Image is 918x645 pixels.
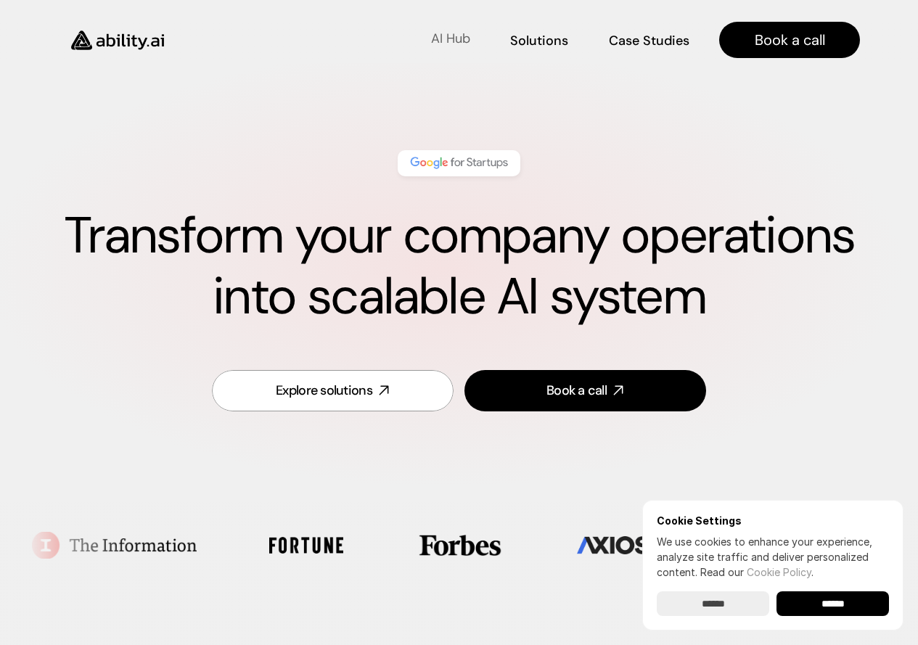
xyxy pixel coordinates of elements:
h1: Transform your company operations into scalable AI system [58,205,860,327]
a: Book a call [719,22,860,58]
a: Book a call [464,370,706,411]
span: Read our . [700,566,814,578]
p: Solutions [510,32,568,50]
a: Cookie Policy [747,566,811,578]
a: AI Hub [430,28,470,53]
div: Book a call [546,382,607,400]
div: Explore solutions [276,382,372,400]
p: We use cookies to enhance your experience, analyze site traffic and deliver personalized content. [657,534,889,580]
nav: Main navigation [184,22,860,58]
p: AI Hub [431,30,470,48]
h6: Cookie Settings [657,514,889,527]
p: Book a call [755,30,825,50]
p: Case Studies [609,32,689,50]
a: Explore solutions [212,370,454,411]
a: Solutions [510,28,568,53]
a: Case Studies [608,28,690,53]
